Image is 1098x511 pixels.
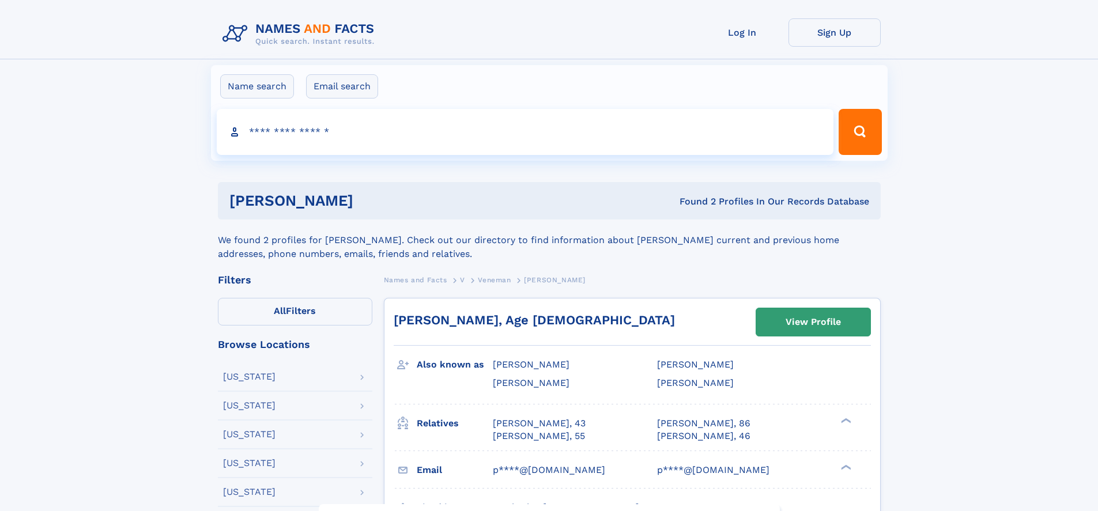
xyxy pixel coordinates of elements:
span: [PERSON_NAME] [524,276,586,284]
a: [PERSON_NAME], 46 [657,430,750,442]
div: ❯ [838,417,852,424]
div: [US_STATE] [223,401,276,410]
div: Browse Locations [218,339,372,350]
div: ❯ [838,463,852,471]
label: Filters [218,298,372,325]
span: V [460,276,465,284]
div: [US_STATE] [223,459,276,468]
button: Search Button [839,109,881,155]
h3: Also known as [417,355,493,374]
span: Veneman [478,276,511,284]
label: Email search [306,74,378,99]
a: [PERSON_NAME], 43 [493,417,586,430]
span: [PERSON_NAME] [657,377,734,388]
div: Filters [218,275,372,285]
a: [PERSON_NAME], 86 [657,417,750,430]
div: Found 2 Profiles In Our Records Database [516,195,869,208]
span: [PERSON_NAME] [493,359,569,370]
a: [PERSON_NAME], 55 [493,430,585,442]
h1: [PERSON_NAME] [229,194,516,208]
div: View Profile [786,309,841,335]
div: [US_STATE] [223,487,276,497]
div: We found 2 profiles for [PERSON_NAME]. Check out our directory to find information about [PERSON_... [218,219,881,261]
a: Sign Up [788,18,881,47]
a: View Profile [756,308,870,336]
span: All [274,305,286,316]
a: Veneman [478,272,511,287]
span: [PERSON_NAME] [493,377,569,388]
label: Name search [220,74,294,99]
div: [US_STATE] [223,430,276,439]
input: search input [217,109,834,155]
span: [PERSON_NAME] [657,359,734,370]
a: Names and Facts [384,272,447,287]
a: [PERSON_NAME], Age [DEMOGRAPHIC_DATA] [394,313,675,327]
h3: Email [417,460,493,480]
a: V [460,272,465,287]
h3: Relatives [417,414,493,433]
img: Logo Names and Facts [218,18,384,50]
a: Log In [696,18,788,47]
div: [US_STATE] [223,372,276,381]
